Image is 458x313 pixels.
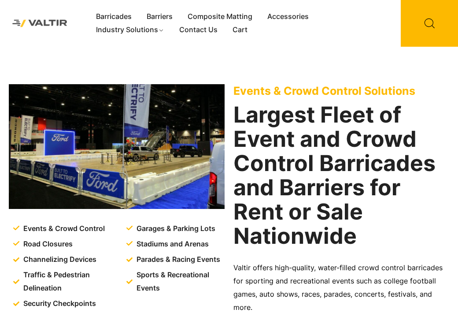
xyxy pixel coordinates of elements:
h2: Largest Fleet of Event and Crowd Control Barricades and Barriers for Rent or Sale Nationwide [233,103,449,248]
a: Barricades [89,10,139,23]
a: Contact Us [172,23,225,37]
span: Channelizing Devices [21,253,96,266]
span: Events & Crowd Control [21,222,105,235]
span: Sports & Recreational Events [134,268,227,295]
a: Composite Matting [180,10,260,23]
span: Parades & Racing Events [134,253,220,266]
a: Accessories [260,10,316,23]
img: Valtir Rentals [7,14,73,33]
a: Industry Solutions [89,23,172,37]
a: Barriers [139,10,180,23]
span: Security Checkpoints [21,297,96,310]
span: Garages & Parking Lots [134,222,215,235]
span: Stadiums and Arenas [134,238,209,251]
span: Traffic & Pedestrian Delineation [21,268,118,295]
p: Events & Crowd Control Solutions [233,84,449,97]
span: Road Closures [21,238,73,251]
a: Cart [225,23,255,37]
